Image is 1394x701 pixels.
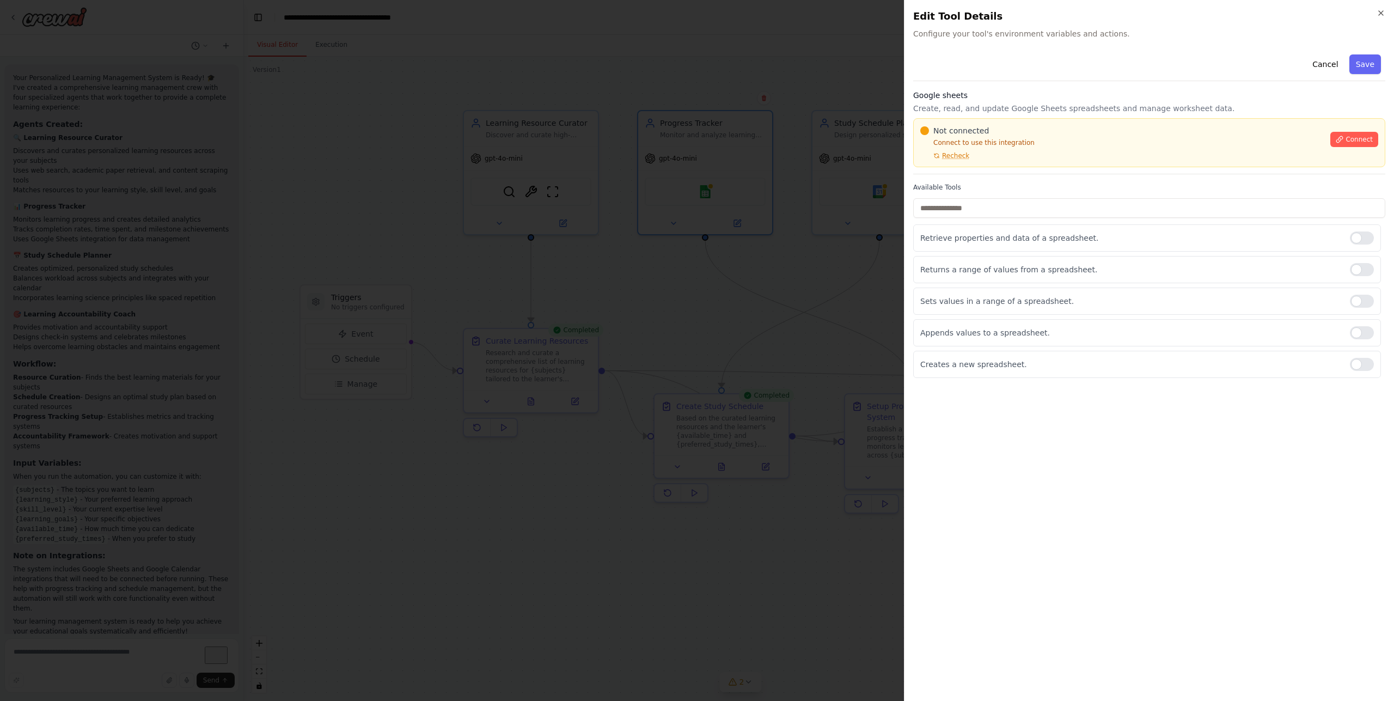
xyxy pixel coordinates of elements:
[913,28,1385,39] span: Configure your tool's environment variables and actions.
[920,296,1341,307] p: Sets values in a range of a spreadsheet.
[920,327,1341,338] p: Appends values to a spreadsheet.
[920,233,1341,243] p: Retrieve properties and data of a spreadsheet.
[913,9,1385,24] h2: Edit Tool Details
[933,125,989,136] span: Not connected
[1330,132,1378,147] button: Connect
[1306,54,1344,74] button: Cancel
[913,103,1385,114] p: Create, read, and update Google Sheets spreadsheets and manage worksheet data.
[920,359,1341,370] p: Creates a new spreadsheet.
[942,151,969,160] span: Recheck
[913,183,1385,192] label: Available Tools
[920,264,1341,275] p: Returns a range of values from a spreadsheet.
[920,138,1324,147] p: Connect to use this integration
[913,90,1385,101] h3: Google sheets
[920,151,969,160] button: Recheck
[1349,54,1381,74] button: Save
[1346,135,1373,144] span: Connect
